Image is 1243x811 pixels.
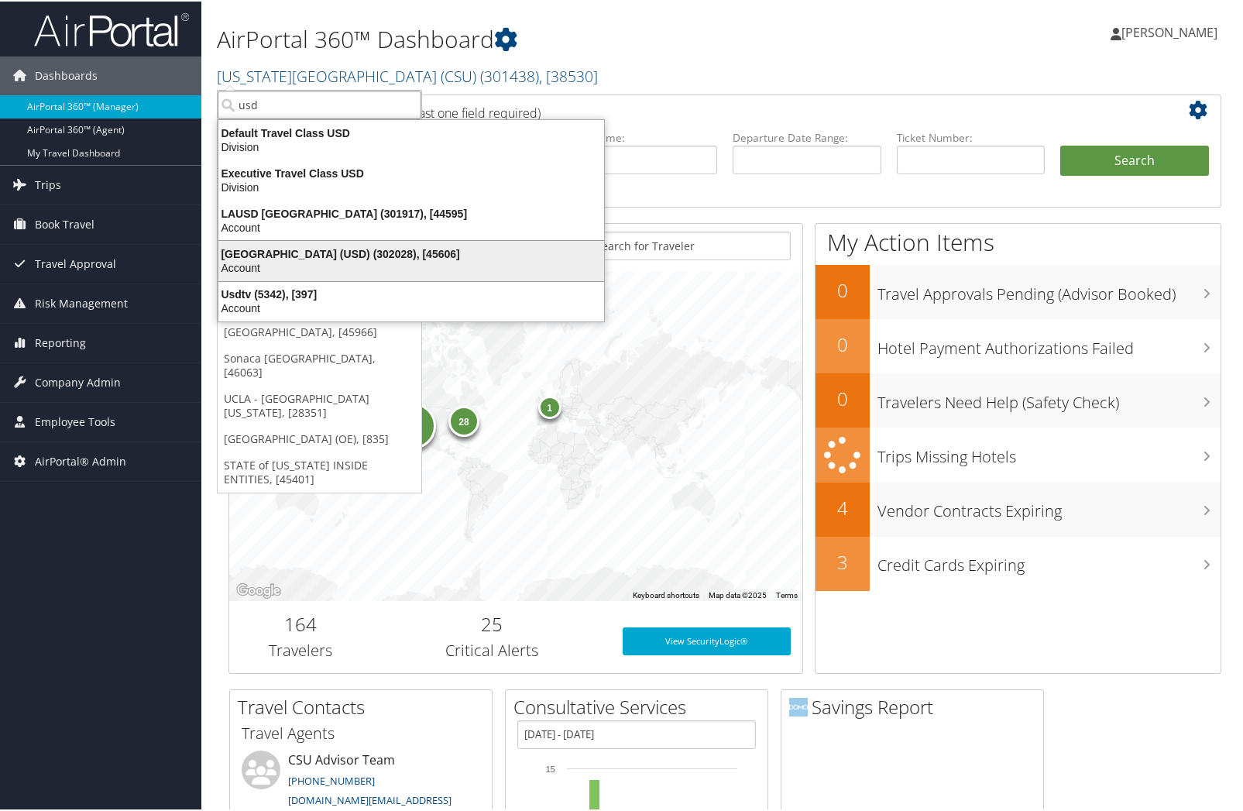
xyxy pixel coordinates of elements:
[384,638,599,660] h3: Critical Alerts
[209,165,613,179] div: Executive Travel Class USD
[816,330,870,356] h2: 0
[233,579,284,600] img: Google
[242,721,480,743] h3: Travel Agents
[568,129,717,144] label: Last Name:
[816,276,870,302] h2: 0
[217,22,894,54] h1: AirPortal 360™ Dashboard
[877,383,1221,412] h3: Travelers Need Help (Safety Check)
[877,328,1221,358] h3: Hotel Payment Authorizations Failed
[241,610,361,636] h2: 164
[546,763,555,772] tspan: 15
[35,243,116,282] span: Travel Approval
[513,692,767,719] h2: Consultative Services
[209,219,613,233] div: Account
[218,384,421,424] a: UCLA - [GEOGRAPHIC_DATA][US_STATE], [28351]
[209,286,613,300] div: Usdtv (5342), [397]
[35,441,126,479] span: AirPortal® Admin
[816,548,870,574] h2: 3
[233,579,284,600] a: Open this area in Google Maps (opens a new window)
[877,274,1221,304] h3: Travel Approvals Pending (Advisor Booked)
[209,300,613,314] div: Account
[733,129,881,144] label: Departure Date Range:
[1121,22,1217,40] span: [PERSON_NAME]
[209,139,613,153] div: Division
[384,610,599,636] h2: 25
[816,372,1221,426] a: 0Travelers Need Help (Safety Check)
[218,344,421,384] a: Sonaca [GEOGRAPHIC_DATA], [46063]
[776,589,798,598] a: Terms (opens in new tab)
[623,626,791,654] a: View SecurityLogic®
[789,692,1043,719] h2: Savings Report
[897,129,1046,144] label: Ticket Number:
[816,535,1221,589] a: 3Credit Cards Expiring
[241,96,1126,122] h2: Airtinerary Lookup
[816,493,870,520] h2: 4
[209,246,613,259] div: [GEOGRAPHIC_DATA] (USD) (302028), [45606]
[209,205,613,219] div: LAUSD [GEOGRAPHIC_DATA] (301917), [44595]
[35,204,94,242] span: Book Travel
[877,545,1221,575] h3: Credit Cards Expiring
[390,401,436,448] div: 135
[877,437,1221,466] h3: Trips Missing Hotels
[633,589,699,600] button: Keyboard shortcuts
[816,384,870,411] h2: 0
[537,393,561,417] div: 1
[288,772,375,786] a: [PHONE_NUMBER]
[35,164,61,203] span: Trips
[238,692,492,719] h2: Travel Contacts
[1060,144,1209,175] button: Search
[816,426,1221,481] a: Trips Missing Hotels
[480,64,539,85] span: ( 301438 )
[209,179,613,193] div: Division
[35,362,121,400] span: Company Admin
[35,283,128,321] span: Risk Management
[575,230,790,259] input: Search for Traveler
[218,318,421,344] a: [GEOGRAPHIC_DATA], [45966]
[209,125,613,139] div: Default Travel Class USD
[1111,8,1233,54] a: [PERSON_NAME]
[789,696,808,715] img: domo-logo.png
[35,55,98,94] span: Dashboards
[218,89,421,118] input: Search Accounts
[218,424,421,451] a: [GEOGRAPHIC_DATA] (OE), [835]
[448,404,479,435] div: 28
[539,64,598,85] span: , [ 38530 ]
[209,259,613,273] div: Account
[816,481,1221,535] a: 4Vendor Contracts Expiring
[35,322,86,361] span: Reporting
[816,225,1221,257] h1: My Action Items
[709,589,767,598] span: Map data ©2025
[816,318,1221,372] a: 0Hotel Payment Authorizations Failed
[241,638,361,660] h3: Travelers
[816,263,1221,318] a: 0Travel Approvals Pending (Advisor Booked)
[35,401,115,440] span: Employee Tools
[217,64,598,85] a: [US_STATE][GEOGRAPHIC_DATA] (CSU)
[393,103,541,120] span: (at least one field required)
[34,10,189,46] img: airportal-logo.png
[877,491,1221,521] h3: Vendor Contracts Expiring
[218,451,421,491] a: STATE of [US_STATE] INSIDE ENTITIES, [45401]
